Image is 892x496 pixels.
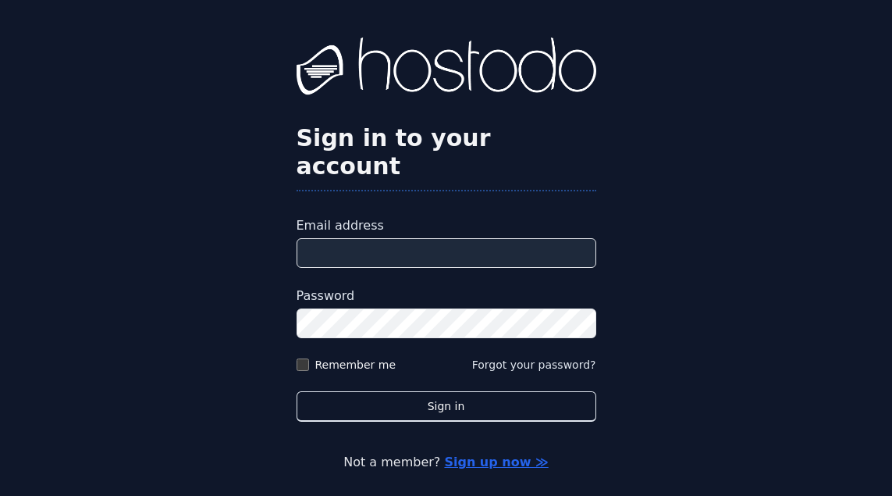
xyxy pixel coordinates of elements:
label: Password [297,287,596,305]
h2: Sign in to your account [297,124,596,180]
label: Remember me [315,357,396,373]
button: Forgot your password? [472,357,596,373]
p: Not a member? [62,453,830,472]
img: Hostodo [297,37,596,100]
button: Sign in [297,391,596,422]
a: Sign up now ≫ [444,455,548,469]
label: Email address [297,216,596,235]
